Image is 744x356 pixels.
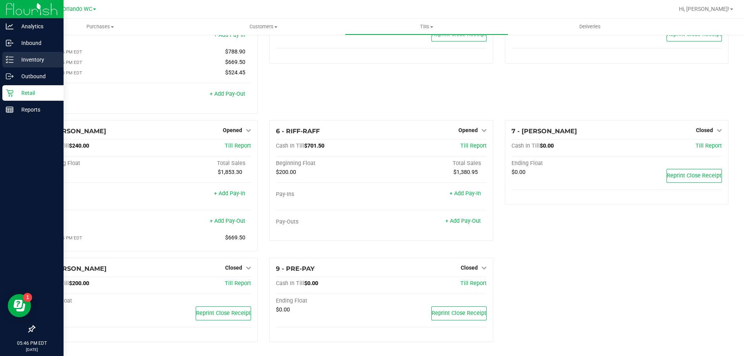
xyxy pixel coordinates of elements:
div: Ending Float [511,160,617,167]
div: Total Sales [146,160,251,167]
span: Purchases [19,23,182,30]
a: Tills [345,19,508,35]
a: Till Report [225,143,251,149]
span: 6 - RIFF-RAFF [276,127,320,135]
span: $788.90 [225,48,245,55]
span: $1,853.30 [218,169,242,175]
a: Till Report [460,280,487,287]
span: $0.00 [304,280,318,287]
div: Pay-Ins [276,191,381,198]
span: $200.00 [69,280,89,287]
span: $701.50 [304,143,324,149]
inline-svg: Analytics [6,22,14,30]
a: + Add Pay-In [449,190,481,197]
div: Ending Float [41,298,146,304]
span: $240.00 [69,143,89,149]
a: Till Report [225,280,251,287]
button: Reprint Close Receipt [196,306,251,320]
span: $524.45 [225,69,245,76]
a: + Add Pay-Out [445,218,481,224]
inline-svg: Inbound [6,39,14,47]
span: Hi, [PERSON_NAME]! [679,6,729,12]
button: Reprint Close Receipt [666,169,722,183]
p: Outbound [14,72,60,81]
span: Closed [225,265,242,271]
p: Inbound [14,38,60,48]
p: Inventory [14,55,60,64]
inline-svg: Reports [6,106,14,114]
a: Customers [182,19,345,35]
span: $0.00 [276,306,290,313]
span: Customers [182,23,344,30]
span: 5 - [PERSON_NAME] [41,127,106,135]
span: Deliveries [569,23,611,30]
a: + Add Pay-Out [210,91,245,97]
span: 8 - [PERSON_NAME] [41,265,107,272]
div: Pay-Outs [41,91,146,98]
span: Orlando WC [62,6,92,12]
span: $200.00 [276,169,296,175]
div: Total Sales [381,160,487,167]
a: + Add Pay-Out [210,218,245,224]
a: Till Report [460,143,487,149]
span: Closed [461,265,478,271]
iframe: Resource center unread badge [23,293,32,302]
span: Cash In Till [511,143,540,149]
div: Pay-Ins [41,33,146,40]
button: Reprint Close Receipt [431,306,487,320]
div: Pay-Ins [41,191,146,198]
div: Pay-Outs [276,218,381,225]
span: Reprint Close Receipt [667,172,722,179]
span: Reprint Close Receipt [432,310,486,316]
div: Pay-Outs [41,218,146,225]
div: Ending Float [276,298,381,304]
span: 7 - [PERSON_NAME] [511,127,577,135]
p: Reports [14,105,60,114]
span: Reprint Close Receipt [196,310,251,316]
span: Opened [458,127,478,133]
span: Opened [223,127,242,133]
span: 9 - PRE-PAY [276,265,315,272]
span: $0.00 [511,169,525,175]
span: Closed [696,127,713,133]
a: Deliveries [508,19,672,35]
span: $0.00 [540,143,554,149]
a: Till Report [696,143,722,149]
a: Purchases [19,19,182,35]
p: [DATE] [3,347,60,353]
span: Cash In Till [276,143,304,149]
div: Beginning Float [41,160,146,167]
span: $669.50 [225,59,245,65]
span: Cash In Till [276,280,304,287]
span: $669.50 [225,234,245,241]
p: Analytics [14,22,60,31]
span: Tills [345,23,508,30]
inline-svg: Retail [6,89,14,97]
p: 05:46 PM EDT [3,340,60,347]
inline-svg: Outbound [6,72,14,80]
span: $1,380.95 [453,169,478,175]
p: Retail [14,88,60,98]
iframe: Resource center [8,294,31,317]
a: + Add Pay-In [214,190,245,197]
div: Beginning Float [276,160,381,167]
inline-svg: Inventory [6,56,14,64]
